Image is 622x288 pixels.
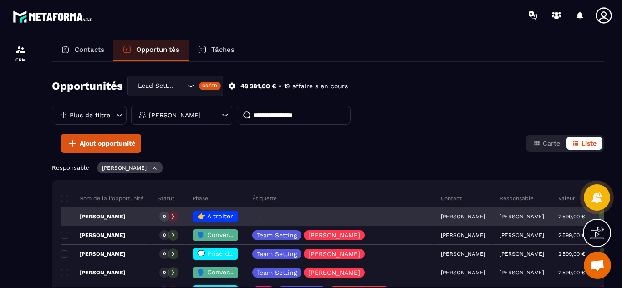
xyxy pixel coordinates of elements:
[252,195,277,202] p: Étiquette
[197,231,278,238] span: 🗣️ Conversation en cours
[80,139,135,148] span: Ajout opportunité
[13,8,95,25] img: logo
[581,140,597,147] span: Liste
[61,232,126,239] p: [PERSON_NAME]
[257,251,297,257] p: Team Setting
[257,232,297,238] p: Team Setting
[543,140,560,147] span: Carte
[558,269,585,276] p: 2 599,00 €
[113,40,189,61] a: Opportunités
[308,269,360,276] p: [PERSON_NAME]
[163,213,166,220] p: 0
[75,45,104,54] p: Contacts
[566,137,602,150] button: Liste
[558,251,585,257] p: 2 599,00 €
[308,251,360,257] p: [PERSON_NAME]
[158,195,174,202] p: Statut
[584,252,611,279] div: Ouvrir le chat
[2,37,39,69] a: formationformationCRM
[163,232,166,238] p: 0
[52,164,93,171] p: Responsable :
[197,250,288,257] span: 💬 Prise de contact effectué
[61,195,143,202] p: Nom de la l'opportunité
[189,40,244,61] a: Tâches
[500,251,544,257] p: [PERSON_NAME]
[61,250,126,258] p: [PERSON_NAME]
[441,195,462,202] p: Contact
[70,112,110,118] p: Plus de filtre
[500,195,534,202] p: Responsable
[197,268,278,276] span: 🗣️ Conversation en cours
[528,137,566,150] button: Carte
[257,269,297,276] p: Team Setting
[558,213,585,220] p: 2 599,00 €
[193,195,208,202] p: Phase
[61,213,126,220] p: [PERSON_NAME]
[136,45,179,54] p: Opportunités
[149,112,201,118] p: [PERSON_NAME]
[284,82,348,91] p: 19 affaire s en cours
[500,232,544,238] p: [PERSON_NAME]
[163,269,166,276] p: 0
[52,77,123,95] h2: Opportunités
[61,134,141,153] button: Ajout opportunité
[500,269,544,276] p: [PERSON_NAME]
[127,76,223,96] div: Search for option
[558,232,585,238] p: 2 599,00 €
[500,213,544,220] p: [PERSON_NAME]
[52,40,113,61] a: Contacts
[199,82,221,90] div: Créer
[136,81,176,91] span: Lead Setting
[102,165,147,171] p: [PERSON_NAME]
[198,212,233,220] span: 👉 A traiter
[176,81,185,91] input: Search for option
[279,82,281,91] p: •
[240,82,276,91] p: 49 381,00 €
[558,195,575,202] p: Valeur
[163,251,166,257] p: 0
[61,269,126,276] p: [PERSON_NAME]
[15,44,26,55] img: formation
[2,57,39,62] p: CRM
[308,232,360,238] p: [PERSON_NAME]
[211,45,235,54] p: Tâches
